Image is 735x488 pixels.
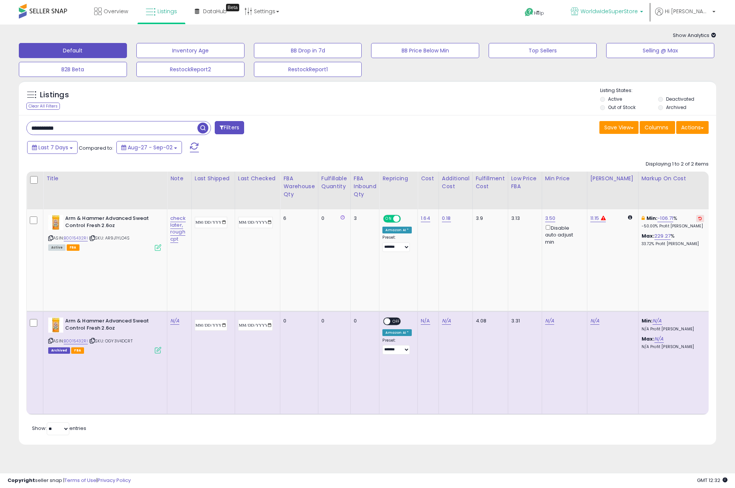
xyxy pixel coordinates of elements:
button: Last 7 Days [27,141,78,154]
span: | SKU: OGY3V4DCRT [89,338,133,344]
a: 3.50 [545,215,556,222]
a: N/A [652,317,662,325]
span: All listings currently available for purchase on Amazon [48,244,66,251]
div: Fulfillable Quantity [321,175,347,190]
div: Fulfillment Cost [476,175,505,190]
button: Default [19,43,127,58]
a: B0015432RI [64,338,88,344]
span: Columns [645,124,668,131]
span: | SKU: AR9J1YLO4S [89,235,130,241]
a: check later, rough cpt [170,215,186,243]
div: Tooltip anchor [226,4,239,11]
div: % [642,233,704,247]
label: Out of Stock [608,104,636,110]
span: OFF [391,318,403,325]
b: Arm & Hammer Advanced Sweat Control Fresh 2.6oz [65,215,157,231]
div: Note [170,175,188,183]
a: -106.71 [657,215,673,222]
div: Min Price [545,175,584,183]
span: Aug-27 - Sep-02 [128,144,173,151]
div: ASIN: [48,318,161,353]
p: -50.00% Profit [PERSON_NAME] [642,224,704,229]
div: Displaying 1 to 2 of 2 items [646,161,709,168]
div: 3.9 [476,215,502,222]
div: Preset: [382,235,412,252]
div: 4.08 [476,318,502,324]
a: N/A [170,317,179,325]
span: WorldwideSuperStore [581,8,638,15]
div: Low Price FBA [511,175,539,190]
div: ASIN: [48,215,161,250]
span: Compared to: [79,144,113,152]
div: 0 [321,318,345,324]
div: 0 [283,318,312,324]
a: N/A [590,317,599,325]
div: Cost [421,175,435,183]
div: Clear All Filters [26,103,60,110]
p: N/A Profit [PERSON_NAME] [642,327,704,332]
a: N/A [421,317,430,325]
a: 1.64 [421,215,430,222]
div: Disable auto adjust min [545,224,581,246]
span: Hi [PERSON_NAME] [665,8,710,15]
div: Amazon AI * [382,227,412,233]
div: FBA inbound Qty [354,175,376,198]
a: Help [519,2,559,25]
th: CSV column name: cust_attr_1_Last Shipped [191,172,235,209]
div: % [642,215,704,229]
a: N/A [654,335,663,343]
a: 0.18 [442,215,451,222]
label: Active [608,96,622,102]
span: OFF [400,216,412,222]
th: The percentage added to the cost of goods (COGS) that forms the calculator for Min & Max prices. [638,172,710,209]
b: Max: [642,335,655,342]
div: Amazon AI * [382,329,412,336]
div: 3 [354,215,374,222]
span: DataHub [203,8,227,15]
button: Actions [676,121,709,134]
button: Save View [599,121,639,134]
a: B0015432RI [64,235,88,241]
button: Aug-27 - Sep-02 [116,141,182,154]
div: 6 [283,215,312,222]
button: Top Sellers [489,43,597,58]
a: 11.15 [590,215,599,222]
p: 33.72% Profit [PERSON_NAME] [642,241,704,247]
label: Deactivated [666,96,694,102]
div: Repricing [382,175,414,183]
p: N/A Profit [PERSON_NAME] [642,344,704,350]
p: Listing States: [600,87,716,94]
b: Max: [642,232,655,239]
div: Preset: [382,338,412,355]
div: Markup on Cost [642,175,707,183]
i: Get Help [524,8,534,17]
div: [PERSON_NAME] [590,175,635,183]
th: CSV column name: cust_attr_2_Last Checked [235,172,280,209]
button: BB Drop in 7d [254,43,362,58]
b: Min: [642,317,653,324]
a: Hi [PERSON_NAME] [655,8,715,25]
div: FBA Warehouse Qty [283,175,315,198]
div: Additional Cost [442,175,469,190]
b: Min: [646,215,658,222]
span: Overview [104,8,128,15]
div: 0 [354,318,374,324]
span: FBA [71,347,84,354]
a: 229.27 [654,232,671,240]
span: Listings that have been deleted from Seller Central [48,347,70,354]
button: Columns [640,121,675,134]
button: RestockReport2 [136,62,244,77]
span: Show Analytics [673,32,716,39]
a: N/A [545,317,554,325]
button: BB Price Below Min [371,43,479,58]
div: Last Checked [238,175,277,183]
div: 3.13 [511,215,536,222]
span: Show: entries [32,425,86,432]
div: Title [46,175,164,183]
img: 41pfR2-F-yL._SL40_.jpg [48,318,63,333]
button: Inventory Age [136,43,244,58]
div: Last Shipped [195,175,232,183]
div: 0 [321,215,345,222]
button: RestockReport1 [254,62,362,77]
h5: Listings [40,90,69,100]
